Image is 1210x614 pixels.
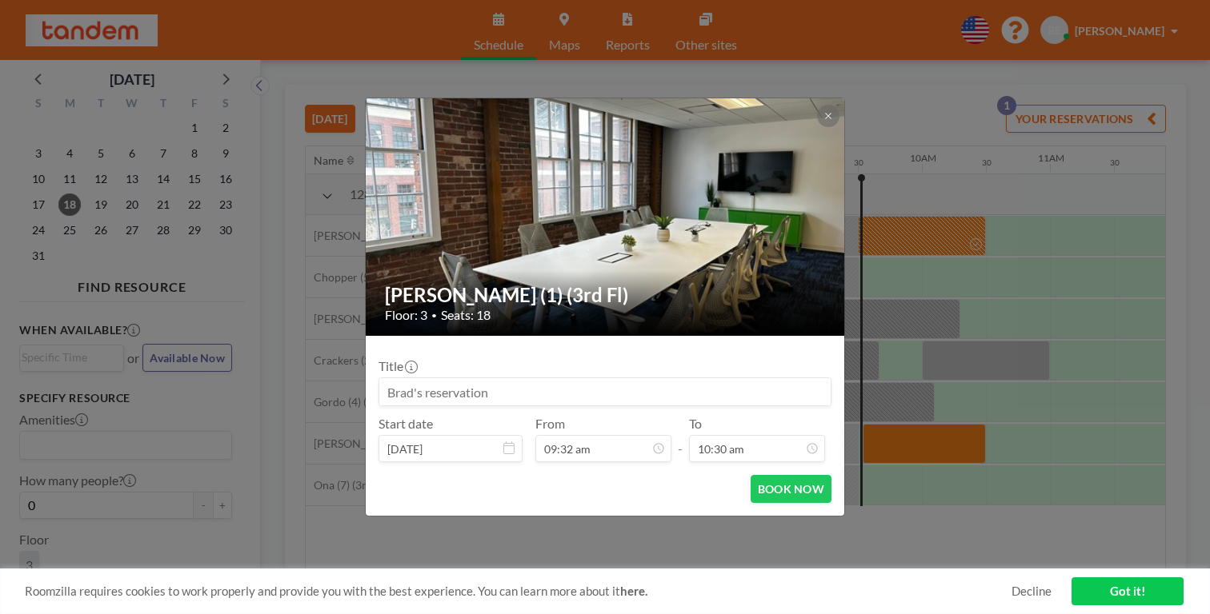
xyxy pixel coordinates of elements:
input: Brad's reservation [379,378,831,405]
a: Decline [1012,584,1052,599]
a: here. [620,584,647,598]
h2: [PERSON_NAME] (1) (3rd Fl) [385,283,827,307]
span: Seats: 18 [441,307,491,323]
span: - [678,421,683,457]
label: Title [379,358,416,374]
span: • [431,309,437,321]
label: To [689,416,702,432]
button: BOOK NOW [751,475,831,503]
span: Floor: 3 [385,307,427,323]
span: Roomzilla requires cookies to work properly and provide you with the best experience. You can lea... [25,584,1012,599]
img: 537.jpg [366,37,846,397]
label: Start date [379,416,433,432]
a: Got it! [1072,577,1184,605]
label: From [535,416,565,432]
